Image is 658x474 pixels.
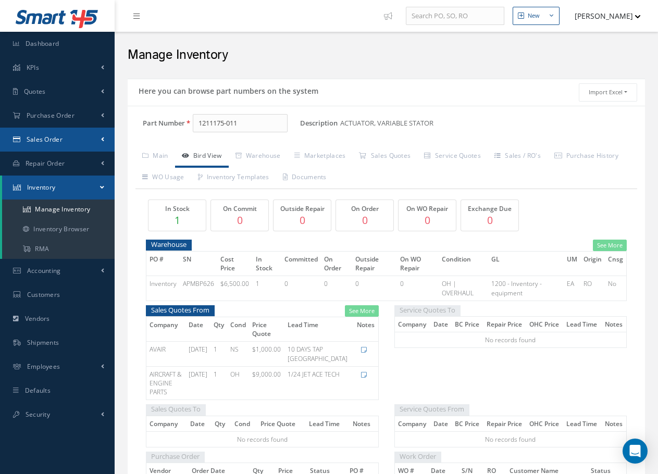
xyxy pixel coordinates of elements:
th: BC Price [452,317,483,332]
a: Purchase History [548,146,625,168]
td: 0 [397,276,439,301]
th: Notes [602,317,627,332]
td: No records found [394,431,627,447]
p: 0 [464,213,516,228]
h5: Here you can browse part numbers on the system [135,83,318,96]
span: Sales Quotes To [146,403,206,416]
td: 1/24 JET ACE TECH [284,366,354,400]
td: No records found [394,332,627,348]
h2: Manage Inventory [128,47,645,63]
th: Date [185,317,210,342]
input: Search PO, SO, RO [406,7,504,26]
td: $6,500.00 [217,276,253,301]
a: See More [345,305,379,317]
a: Warehouse [229,146,288,168]
div: Open Intercom Messenger [623,439,648,464]
td: [DATE] [185,366,210,400]
th: OHC Price [526,317,563,332]
span: Inventory [27,183,56,192]
th: Date [430,317,452,332]
a: Service Quotes [417,146,488,168]
th: Date [187,416,212,431]
p: 0 [339,213,391,228]
span: Sales Order [27,135,63,144]
th: Notes [350,416,378,431]
h5: On WO Repair [401,205,453,213]
h5: Outside Repair [276,205,328,213]
td: $1,000.00 [249,342,284,366]
th: Notes [602,416,627,431]
td: 1 [210,366,227,400]
th: Company [146,416,188,431]
td: $9,000.00 [249,366,284,400]
th: Condition [439,252,488,276]
th: Qty [210,317,227,342]
span: Purchase Order [27,111,75,120]
span: Customers [27,290,60,299]
span: Quotes [24,87,46,96]
span: Service Quotes To [394,304,461,317]
th: Price Quote [249,317,284,342]
td: OH | OVERHAUL [439,276,488,301]
h5: On Commit [214,205,266,213]
td: 0 [321,276,352,301]
td: AIRCRAFT & ENGINE PARTS [146,366,185,400]
p: 0 [214,213,266,228]
th: Cost Price [217,252,253,276]
a: WO Usage [135,167,191,189]
th: In Stock [253,252,281,276]
span: ACTUATOR, VARIABLE STATOR [340,114,438,133]
td: 0 [281,276,321,301]
td: OH [227,366,249,400]
th: Origin [580,252,605,276]
span: Inventory [150,279,177,288]
a: Inventory Templates [191,167,276,189]
span: Sales Quotes From [146,304,215,317]
p: 0 [276,213,328,228]
span: Service Quotes From [394,403,469,416]
td: AVAIR [146,342,185,366]
a: Manage Inventory [2,199,115,219]
span: Employees [27,362,60,371]
a: Main [135,146,175,168]
th: Cnsg [605,252,627,276]
span: Work Order [394,450,441,463]
td: 1200 - Inventory - equipment [488,276,564,301]
button: New [513,7,560,25]
span: Accounting [27,266,61,275]
td: EA [564,276,580,301]
td: 0 [352,276,397,301]
th: Lead Time [563,317,601,332]
th: Company [146,317,185,342]
th: Price Quote [257,416,306,431]
th: Outside Repair [352,252,397,276]
th: Repair Price [483,416,527,431]
td: No records found [146,431,379,447]
th: BC Price [452,416,483,431]
th: Lead Time [563,416,601,431]
th: Notes [354,317,378,342]
a: Marketplaces [288,146,353,168]
label: Part Number [128,119,185,127]
th: PO # [146,252,180,276]
th: On Order [321,252,352,276]
a: Sales Quotes [352,146,417,168]
p: 0 [401,213,453,228]
a: See More [593,240,627,252]
button: Import Excel [579,83,637,102]
th: Company [394,317,430,332]
th: Cond [231,416,257,431]
a: Inventory Browser [2,219,115,239]
a: Inventory [2,176,115,199]
th: Company [394,416,430,431]
th: UM [564,252,580,276]
th: OHC Price [526,416,563,431]
th: On WO Repair [397,252,439,276]
p: 1 [151,213,203,228]
th: Lead Time [306,416,350,431]
span: Shipments [27,338,59,347]
span: Purchase Order [146,450,205,463]
label: Description [300,119,338,127]
td: 10 DAYS TAP [GEOGRAPHIC_DATA] [284,342,354,366]
th: Committed [281,252,321,276]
